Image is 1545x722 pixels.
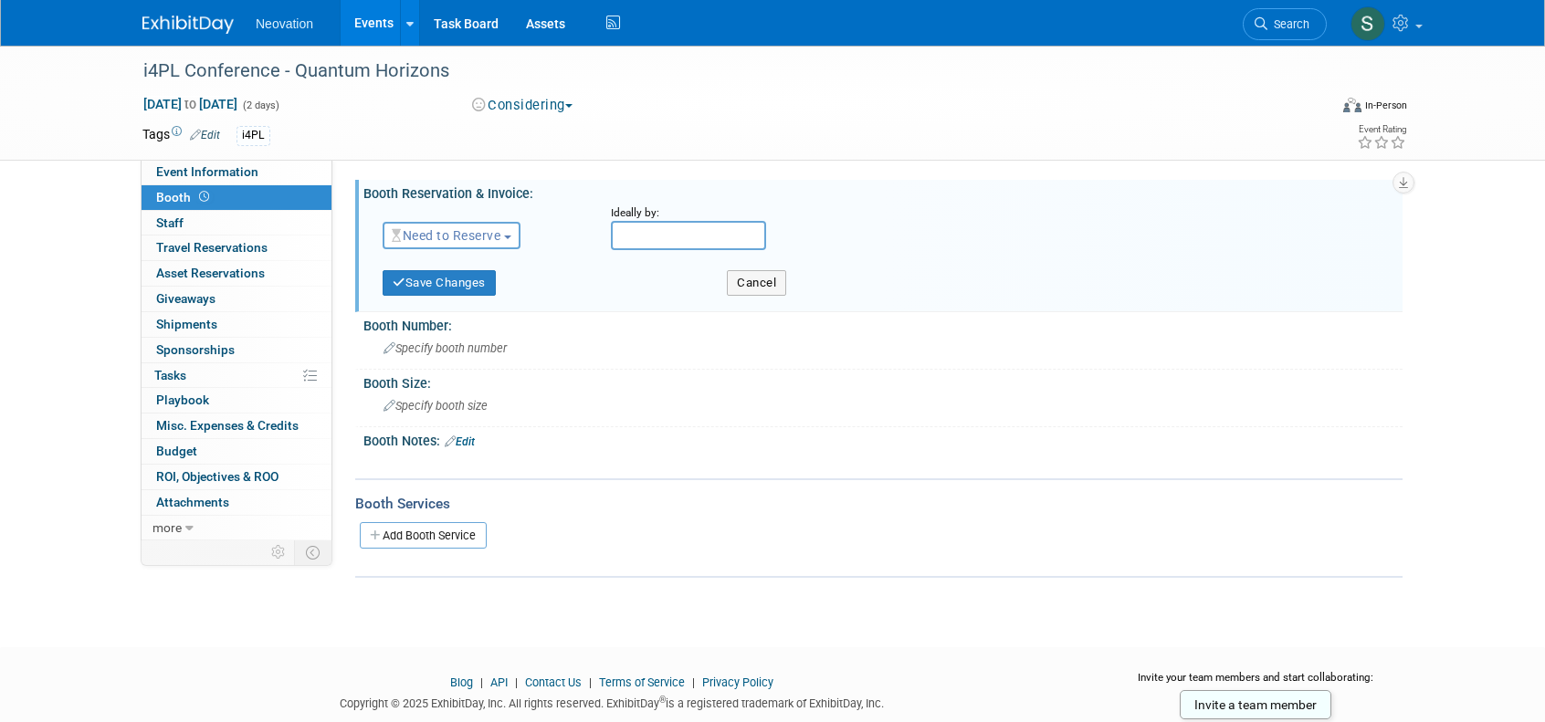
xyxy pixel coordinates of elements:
[182,97,199,111] span: to
[142,465,331,489] a: ROI, Objectives & ROO
[142,490,331,515] a: Attachments
[156,164,258,179] span: Event Information
[142,691,1081,712] div: Copyright © 2025 ExhibitDay, Inc. All rights reserved. ExhibitDay is a registered trademark of Ex...
[156,444,197,458] span: Budget
[445,435,475,448] a: Edit
[156,215,184,230] span: Staff
[156,266,265,280] span: Asset Reservations
[154,368,186,382] span: Tasks
[156,291,215,306] span: Giveaways
[363,427,1403,451] div: Booth Notes:
[142,235,331,260] a: Travel Reservations
[1357,125,1406,134] div: Event Rating
[142,388,331,413] a: Playbook
[236,126,270,145] div: i4PL
[1351,6,1385,41] img: Susan Hurrell
[384,399,488,413] span: Specify booth size
[156,469,279,484] span: ROI, Objectives & ROO
[702,675,773,689] a: Privacy Policy
[142,16,234,34] img: ExhibitDay
[156,317,217,331] span: Shipments
[510,675,522,689] span: |
[142,338,331,362] a: Sponsorships
[142,413,331,438] a: Misc. Expenses & Credits
[142,160,331,184] a: Event Information
[156,240,268,255] span: Travel Reservations
[142,261,331,286] a: Asset Reservations
[659,695,666,705] sup: ®
[490,675,508,689] a: API
[611,205,1359,221] div: Ideally by:
[1243,8,1327,40] a: Search
[599,675,685,689] a: Terms of Service
[363,312,1403,335] div: Booth Number:
[525,675,582,689] a: Contact Us
[688,675,699,689] span: |
[142,312,331,337] a: Shipments
[1109,670,1403,697] div: Invite your team members and start collaborating:
[363,370,1403,392] div: Booth Size:
[137,55,1299,88] div: i4PL Conference - Quantum Horizons
[1343,98,1361,112] img: Format-Inperson.png
[392,228,500,243] span: Need to Reserve
[142,96,238,112] span: [DATE] [DATE]
[142,516,331,540] a: more
[156,418,299,433] span: Misc. Expenses & Credits
[384,341,507,355] span: Specify booth number
[195,190,213,204] span: Booth not reserved yet
[1267,17,1309,31] span: Search
[360,522,487,549] a: Add Booth Service
[142,363,331,388] a: Tasks
[355,494,1403,514] div: Booth Services
[241,99,279,111] span: (2 days)
[476,675,488,689] span: |
[142,439,331,464] a: Budget
[363,180,1403,203] div: Booth Reservation & Invoice:
[156,392,209,407] span: Playbook
[383,222,520,249] button: Need to Reserve
[156,495,229,509] span: Attachments
[584,675,596,689] span: |
[142,287,331,311] a: Giveaways
[295,540,332,564] td: Toggle Event Tabs
[1364,99,1407,112] div: In-Person
[142,211,331,235] a: Staff
[1180,690,1331,719] a: Invite a team member
[156,342,235,357] span: Sponsorships
[383,270,496,296] button: Save Changes
[466,96,580,115] button: Considering
[450,675,473,689] a: Blog
[1219,95,1407,122] div: Event Format
[190,129,220,141] a: Edit
[152,520,182,535] span: more
[727,270,786,296] button: Cancel
[156,190,213,204] span: Booth
[142,125,220,146] td: Tags
[142,185,331,210] a: Booth
[263,540,295,564] td: Personalize Event Tab Strip
[256,16,313,31] span: Neovation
